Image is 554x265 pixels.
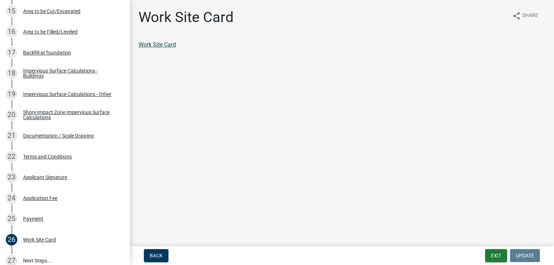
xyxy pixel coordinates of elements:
div: 17 [6,47,17,58]
div: 26 [6,234,17,246]
div: 16 [6,26,17,38]
span: Share [522,12,538,20]
span: Update [516,253,534,259]
div: 24 [6,192,17,204]
div: Impervious Surface Calculations - Other [23,92,111,97]
div: Backfill at foundation [23,50,71,55]
button: Exit [485,249,507,262]
button: Update [510,249,540,262]
div: 23 [6,171,17,183]
span: Back [150,253,163,259]
div: Work Site Card [23,237,56,242]
button: Back [144,249,168,262]
i: share [512,12,521,20]
div: Shore Impact Zone Impervious Surface Calculations [23,110,118,120]
div: 19 [6,88,17,100]
a: Work Site Card [138,41,176,48]
div: Payment [23,216,43,221]
div: Documentation / Scale Drawing [23,133,94,138]
div: Terms and Conditions [23,154,72,159]
div: Area to be Cut/Excavated [23,9,80,14]
div: Impervious Surface Calculations - Buildings [23,68,118,78]
h1: Work Site Card [138,9,234,26]
div: Application Fee [23,196,57,201]
div: 18 [6,68,17,79]
div: 21 [6,130,17,142]
div: Area to be Filled/Leveled [23,29,78,34]
div: 25 [6,213,17,225]
button: shareShare [506,9,544,23]
div: 15 [6,5,17,17]
div: 20 [6,109,17,121]
div: 22 [6,151,17,162]
div: Applicant Signature [23,175,67,180]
